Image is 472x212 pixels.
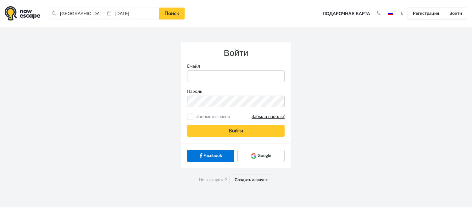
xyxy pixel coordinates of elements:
[408,8,444,20] a: Регистрация
[388,12,393,15] img: ru.jpg
[187,150,234,162] a: Facebook
[397,10,406,17] button: €
[182,88,289,95] label: Пароль
[252,114,285,120] a: Забыли пароль?
[182,63,289,70] label: Емайл
[203,153,222,159] span: Facebook
[104,8,159,20] input: Дата
[195,114,285,120] span: Запомнить меня
[320,7,372,21] a: Подарочная карта
[237,150,285,162] a: Google
[159,8,185,20] a: Поиск
[187,48,285,58] h3: Войти
[444,8,467,20] a: Войти
[181,168,291,192] div: Нет аккаунта?
[49,8,104,20] input: Город или название квеста
[188,115,192,119] input: Запомнить меняЗабыли пароль?
[5,6,40,21] img: logo
[258,153,271,159] span: Google
[229,175,273,185] a: Создать аккаунт
[187,125,285,137] button: Войти
[401,11,403,16] strong: €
